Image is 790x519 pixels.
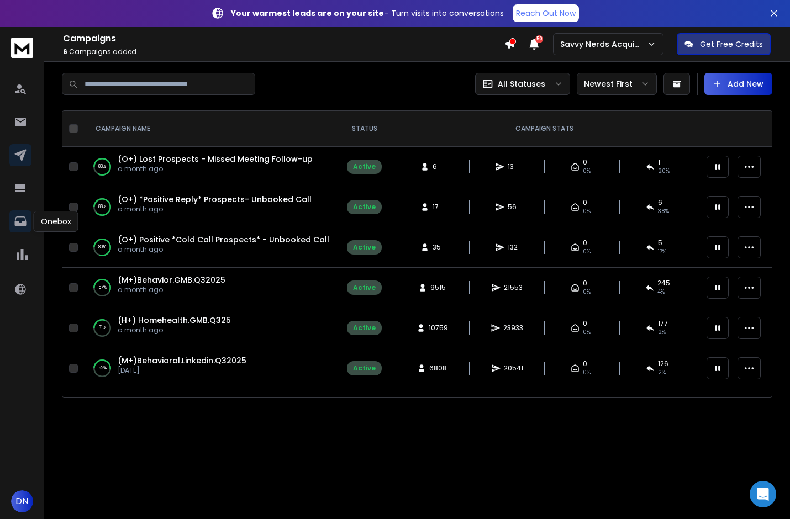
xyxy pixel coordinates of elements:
span: 126 [658,359,668,368]
span: 35 [433,243,444,252]
td: 80%(O+) Positive *Cold Call Prospects* - Unbooked Calla month ago [82,227,340,268]
span: 20 % [658,167,670,176]
td: 83%(O+) Lost Prospects - Missed Meeting Follow-upa month ago [82,147,340,187]
span: 21553 [504,283,523,292]
span: 0% [583,368,591,377]
span: 4 % [657,288,665,296]
p: a month ago [118,245,329,254]
span: 17 % [658,247,666,256]
span: 2 % [658,368,666,377]
span: 177 [658,319,668,328]
span: 0 [583,279,587,288]
span: 5 [658,239,662,247]
th: CAMPAIGN NAME [82,111,340,147]
img: logo [11,38,33,58]
div: Active [353,243,376,252]
p: [DATE] [118,366,246,375]
p: a month ago [118,205,312,214]
td: 31%(H+) Homehealth.GMB.Q325a month ago [82,308,340,348]
a: (O+) Positive *Cold Call Prospects* - Unbooked Call [118,234,329,245]
div: Active [353,324,376,332]
a: (M+)Behavioral.Linkedin.Q32025 [118,355,246,366]
span: 6 [433,162,444,171]
div: Active [353,283,376,292]
a: (O+) *Positive Reply* Prospects- Unbooked Call [118,194,312,205]
p: Campaigns added [63,47,504,56]
td: 88%(O+) *Positive Reply* Prospects- Unbooked Calla month ago [82,187,340,227]
p: 52 % [98,363,107,374]
p: a month ago [118,165,313,173]
span: 0 [583,158,587,167]
span: 0% [583,288,591,296]
span: 10759 [429,324,448,332]
p: 31 % [99,322,106,333]
span: 50 [535,35,543,43]
div: Open Intercom Messenger [750,481,776,507]
span: 6 [658,198,662,207]
span: 245 [657,279,670,288]
p: Savvy Nerds Acquisition [560,39,647,50]
h1: Campaigns [63,32,504,45]
button: Add New [704,73,772,95]
p: 88 % [98,202,106,213]
a: Reach Out Now [513,4,579,22]
span: 6808 [429,364,447,373]
span: 0 [583,239,587,247]
a: (O+) Lost Prospects - Missed Meeting Follow-up [118,153,313,165]
span: 0% [583,247,591,256]
button: DN [11,490,33,512]
span: 0 [583,359,587,368]
p: – Turn visits into conversations [231,8,504,19]
span: 6 [63,47,67,56]
button: Newest First [577,73,657,95]
div: Active [353,162,376,171]
th: STATUS [340,111,388,147]
p: a month ago [118,285,225,294]
span: 13 [508,162,519,171]
span: 0 [583,198,587,207]
span: 23933 [503,324,523,332]
div: Active [353,364,376,373]
span: 17 [433,203,444,211]
span: 20541 [504,364,523,373]
span: 2 % [658,328,666,337]
button: Get Free Credits [677,33,771,55]
span: 0% [583,167,591,176]
p: Reach Out Now [516,8,576,19]
p: 83 % [98,161,106,172]
td: 52%(M+)Behavioral.Linkedin.Q32025[DATE] [82,348,340,389]
span: 1 [658,158,660,167]
th: CAMPAIGN STATS [388,111,700,147]
span: 9515 [430,283,446,292]
div: Onebox [34,211,78,232]
span: 56 [508,203,519,211]
p: 80 % [98,242,106,253]
a: (M+)Behavior.GMB.Q32025 [118,274,225,285]
td: 57%(M+)Behavior.GMB.Q32025a month ago [82,268,340,308]
a: (H+) Homehealth.GMB.Q325 [118,315,231,326]
p: 57 % [98,282,107,293]
span: 0% [583,207,591,216]
span: 132 [508,243,519,252]
p: a month ago [118,326,231,335]
span: 38 % [658,207,669,216]
div: Active [353,203,376,211]
span: 0 [583,319,587,328]
span: 0% [583,328,591,337]
p: Get Free Credits [700,39,763,50]
strong: Your warmest leads are on your site [231,8,384,19]
p: All Statuses [498,78,545,89]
